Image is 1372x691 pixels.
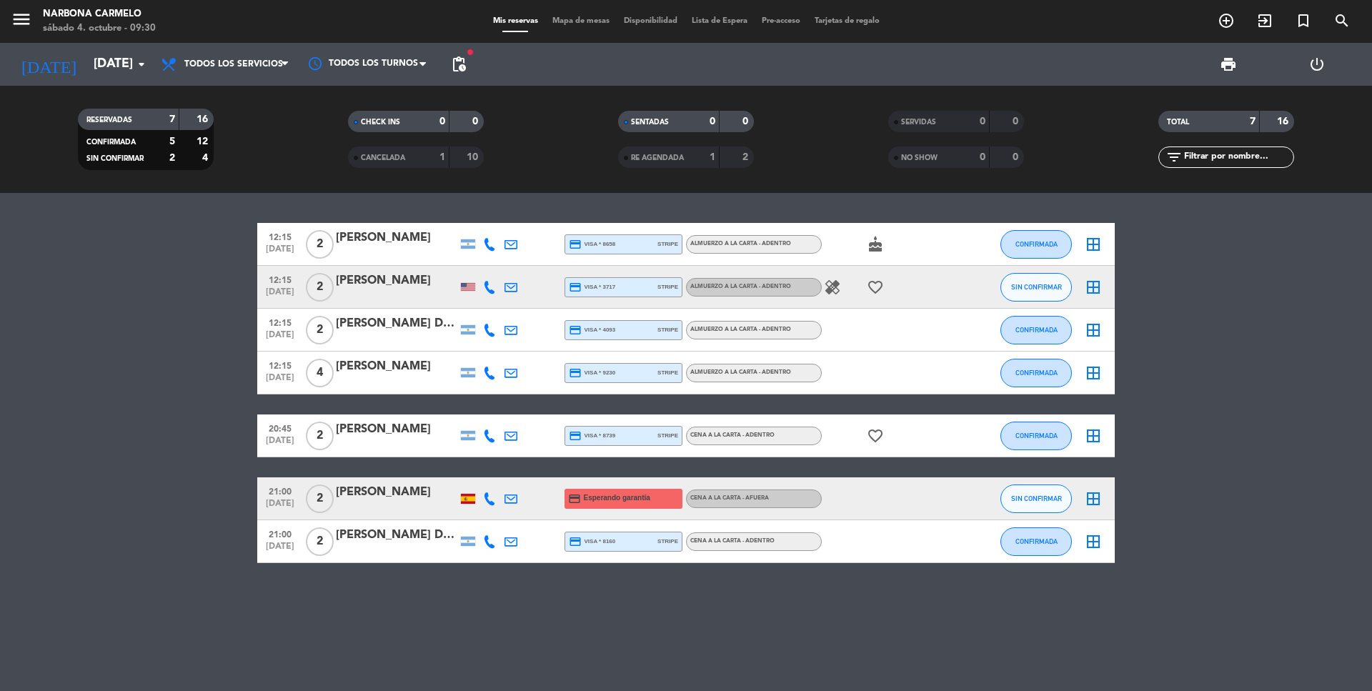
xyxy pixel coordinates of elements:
[262,271,298,287] span: 12:15
[306,359,334,387] span: 4
[569,238,582,251] i: credit_card
[1295,12,1312,29] i: turned_in_not
[569,281,615,294] span: visa * 3717
[657,431,678,440] span: stripe
[133,56,150,73] i: arrow_drop_down
[262,287,298,304] span: [DATE]
[742,152,751,162] strong: 2
[1220,56,1237,73] span: print
[824,279,841,296] i: healing
[1167,119,1189,126] span: TOTAL
[361,154,405,161] span: CANCELADA
[262,436,298,452] span: [DATE]
[1085,236,1102,253] i: border_all
[569,535,615,548] span: visa * 8160
[336,483,457,502] div: [PERSON_NAME]
[569,324,615,337] span: visa * 4093
[1085,322,1102,339] i: border_all
[486,17,545,25] span: Mis reservas
[1085,427,1102,444] i: border_all
[980,116,985,126] strong: 0
[1277,116,1291,126] strong: 16
[710,152,715,162] strong: 1
[336,357,457,376] div: [PERSON_NAME]
[690,432,775,438] span: Cena a la carta - Adentro
[197,136,211,146] strong: 12
[1000,230,1072,259] button: CONFIRMADA
[336,229,457,247] div: [PERSON_NAME]
[1000,527,1072,556] button: CONFIRMADA
[742,116,751,126] strong: 0
[569,367,582,379] i: credit_card
[980,152,985,162] strong: 0
[685,17,755,25] span: Lista de Espera
[617,17,685,25] span: Disponibilidad
[1333,12,1351,29] i: search
[1273,43,1361,86] div: LOG OUT
[262,499,298,515] span: [DATE]
[1011,283,1062,291] span: SIN CONFIRMAR
[657,368,678,377] span: stripe
[1308,56,1326,73] i: power_settings_new
[1000,273,1072,302] button: SIN CONFIRMAR
[901,154,938,161] span: NO SHOW
[569,535,582,548] i: credit_card
[262,542,298,558] span: [DATE]
[755,17,807,25] span: Pre-acceso
[306,316,334,344] span: 2
[1250,116,1256,126] strong: 7
[657,282,678,292] span: stripe
[1256,12,1273,29] i: exit_to_app
[1218,12,1235,29] i: add_circle_outline
[262,373,298,389] span: [DATE]
[867,236,884,253] i: cake
[169,153,175,163] strong: 2
[569,367,615,379] span: visa * 9230
[262,330,298,347] span: [DATE]
[690,241,791,247] span: Almuerzo a la carta - Adentro
[584,492,650,504] span: Esperando garantía
[569,324,582,337] i: credit_card
[439,116,445,126] strong: 0
[306,484,334,513] span: 2
[1015,537,1058,545] span: CONFIRMADA
[86,116,132,124] span: RESERVADAS
[197,114,211,124] strong: 16
[306,230,334,259] span: 2
[86,139,136,146] span: CONFIRMADA
[336,420,457,439] div: [PERSON_NAME]
[306,527,334,556] span: 2
[1000,422,1072,450] button: CONFIRMADA
[439,152,445,162] strong: 1
[262,419,298,436] span: 20:45
[262,357,298,373] span: 12:15
[867,279,884,296] i: favorite_border
[569,238,615,251] span: visa * 8658
[306,422,334,450] span: 2
[657,325,678,334] span: stripe
[568,492,581,505] i: credit_card
[262,314,298,330] span: 12:15
[569,429,615,442] span: visa * 8739
[184,59,283,69] span: Todos los servicios
[1011,494,1062,502] span: SIN CONFIRMAR
[43,7,156,21] div: Narbona Carmelo
[657,239,678,249] span: stripe
[569,429,582,442] i: credit_card
[807,17,887,25] span: Tarjetas de regalo
[569,281,582,294] i: credit_card
[361,119,400,126] span: CHECK INS
[11,49,86,80] i: [DATE]
[690,369,791,375] span: Almuerzo a la carta - Adentro
[631,119,669,126] span: SENTADAS
[306,273,334,302] span: 2
[86,155,144,162] span: SIN CONFIRMAR
[1085,364,1102,382] i: border_all
[1000,359,1072,387] button: CONFIRMADA
[1085,279,1102,296] i: border_all
[1000,316,1072,344] button: CONFIRMADA
[169,136,175,146] strong: 5
[690,284,791,289] span: Almuerzo a la carta - Adentro
[901,119,936,126] span: SERVIDAS
[262,525,298,542] span: 21:00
